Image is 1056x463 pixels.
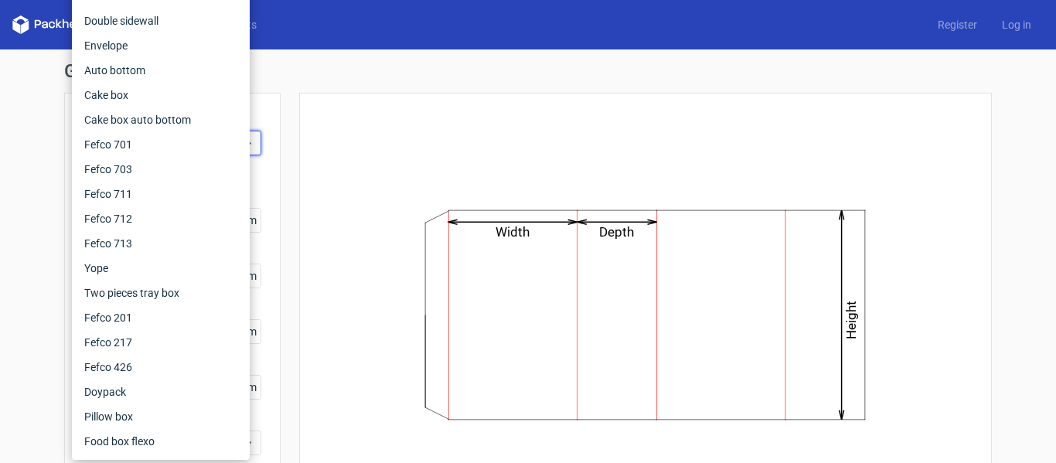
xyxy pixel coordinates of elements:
[78,305,244,330] div: Fefco 201
[64,62,992,80] h1: Generate new dieline
[78,404,244,429] div: Pillow box
[78,429,244,454] div: Food box flexo
[600,224,635,240] text: Depth
[78,256,244,281] div: Yope
[78,107,244,132] div: Cake box auto bottom
[78,182,244,206] div: Fefco 711
[78,206,244,231] div: Fefco 712
[78,157,244,182] div: Fefco 703
[78,281,244,305] div: Two pieces tray box
[78,83,244,107] div: Cake box
[78,231,244,256] div: Fefco 713
[844,301,860,339] text: Height
[990,17,1044,32] a: Log in
[78,132,244,157] div: Fefco 701
[925,17,990,32] a: Register
[78,33,244,58] div: Envelope
[78,330,244,355] div: Fefco 217
[78,9,244,33] div: Double sidewall
[78,58,244,83] div: Auto bottom
[496,224,530,240] text: Width
[78,355,244,380] div: Fefco 426
[78,380,244,404] div: Doypack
